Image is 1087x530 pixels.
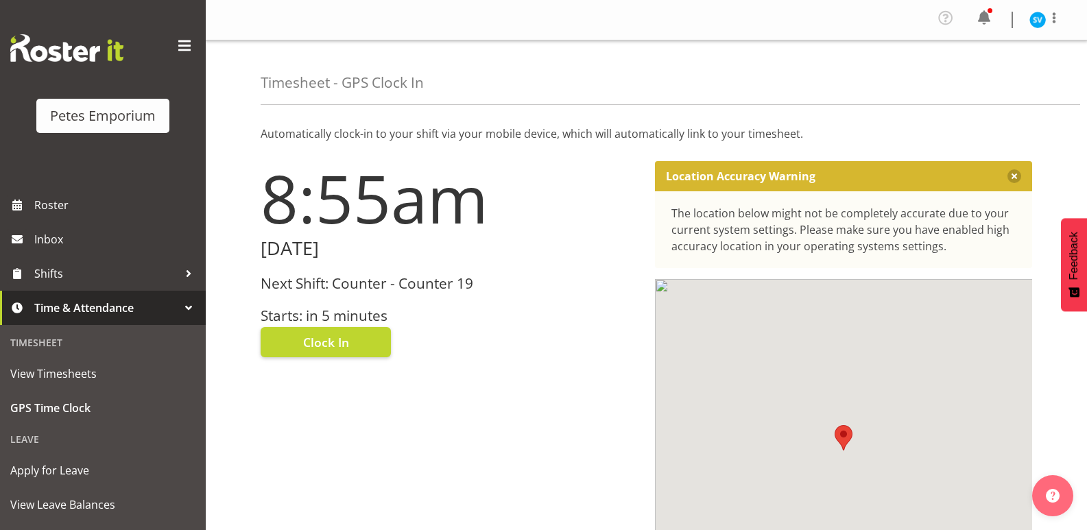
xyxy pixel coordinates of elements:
p: Location Accuracy Warning [666,169,815,183]
span: Feedback [1068,232,1080,280]
div: Timesheet [3,328,202,357]
span: Roster [34,195,199,215]
h3: Next Shift: Counter - Counter 19 [261,276,638,291]
a: Apply for Leave [3,453,202,487]
h4: Timesheet - GPS Clock In [261,75,424,91]
span: Apply for Leave [10,460,195,481]
button: Clock In [261,327,391,357]
span: View Leave Balances [10,494,195,515]
div: Leave [3,425,202,453]
a: GPS Time Clock [3,391,202,425]
button: Close message [1007,169,1021,183]
button: Feedback - Show survey [1061,218,1087,311]
span: Time & Attendance [34,298,178,318]
span: Inbox [34,229,199,250]
div: The location below might not be completely accurate due to your current system settings. Please m... [671,205,1016,254]
img: Rosterit website logo [10,34,123,62]
a: View Timesheets [3,357,202,391]
h2: [DATE] [261,238,638,259]
div: Petes Emporium [50,106,156,126]
h3: Starts: in 5 minutes [261,308,638,324]
a: View Leave Balances [3,487,202,522]
span: GPS Time Clock [10,398,195,418]
span: Clock In [303,333,349,351]
h1: 8:55am [261,161,638,235]
img: sasha-vandervalk6911.jpg [1029,12,1046,28]
span: View Timesheets [10,363,195,384]
p: Automatically clock-in to your shift via your mobile device, which will automatically link to you... [261,125,1032,142]
span: Shifts [34,263,178,284]
img: help-xxl-2.png [1046,489,1060,503]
